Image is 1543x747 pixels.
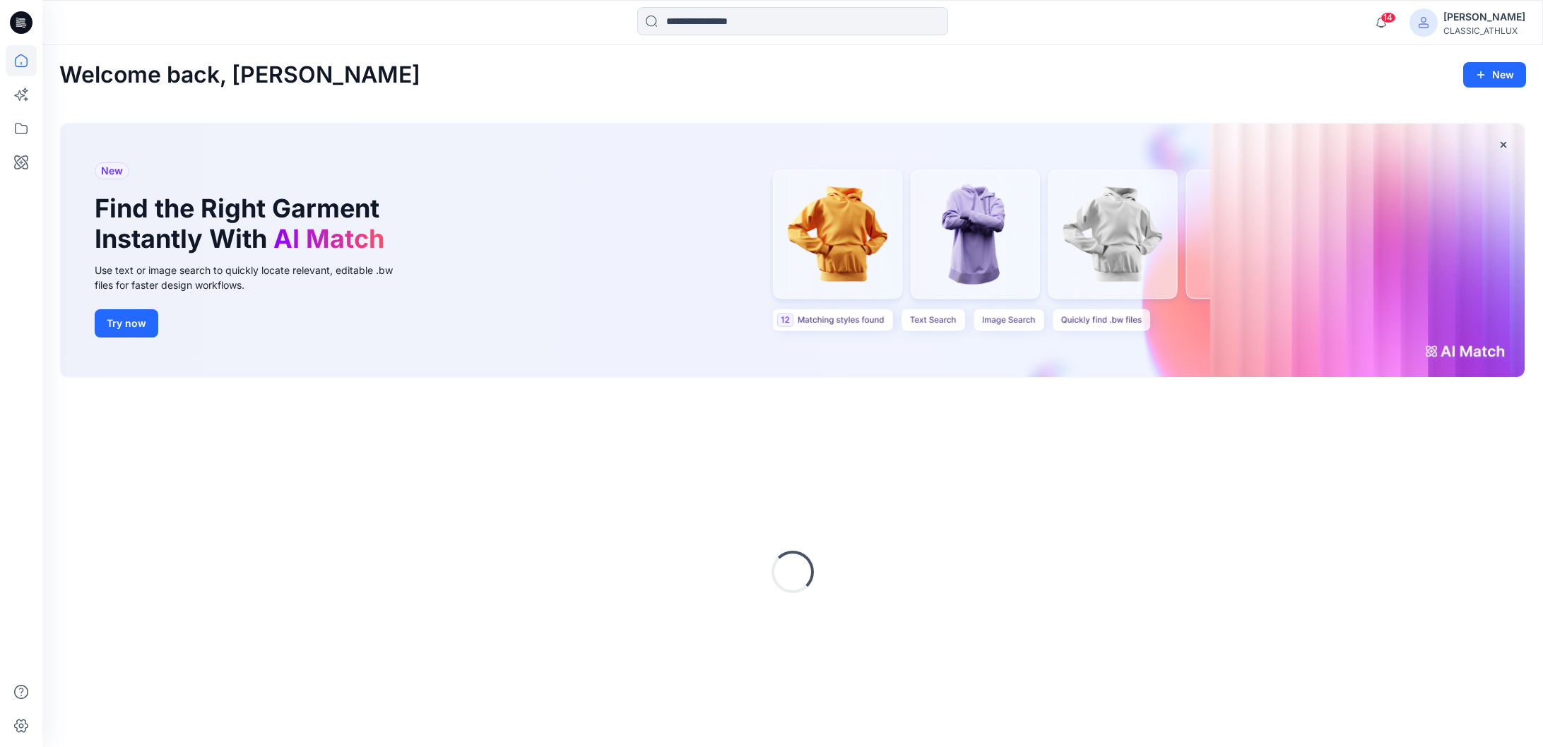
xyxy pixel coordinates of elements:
[1381,12,1396,23] span: 14
[95,263,413,292] div: Use text or image search to quickly locate relevant, editable .bw files for faster design workflows.
[95,193,391,254] h1: Find the Right Garment Instantly With
[1463,62,1526,88] button: New
[101,162,123,179] span: New
[95,309,158,337] button: Try now
[59,62,420,88] h2: Welcome back, [PERSON_NAME]
[1443,25,1525,36] div: CLASSIC_ATHLUX
[273,223,384,254] span: AI Match
[1418,17,1429,28] svg: avatar
[1443,8,1525,25] div: [PERSON_NAME]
